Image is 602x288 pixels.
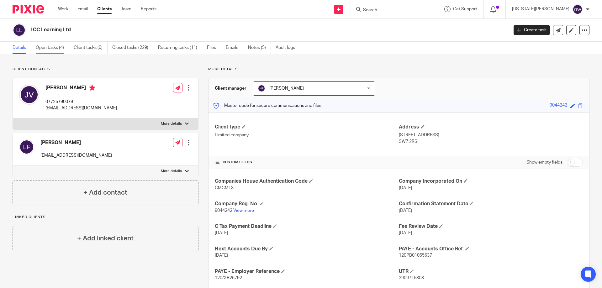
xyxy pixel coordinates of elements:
span: [DATE] [399,231,412,235]
img: svg%3E [573,4,583,14]
h4: [PERSON_NAME] [45,85,117,92]
h4: Address [399,124,583,130]
a: Emails [226,42,243,54]
h3: Client manager [215,85,246,92]
span: [DATE] [399,186,412,190]
p: Master code for secure communications and files [213,102,321,109]
a: Closed tasks (229) [112,42,153,54]
img: svg%3E [19,85,39,105]
h4: PAYE - Accounts Office Ref. [399,246,583,252]
p: [US_STATE][PERSON_NAME] [512,6,569,12]
span: [DATE] [399,208,412,213]
p: More details [161,169,182,174]
span: Get Support [453,7,477,11]
p: [STREET_ADDRESS] [399,132,583,138]
h4: + Add contact [83,188,127,197]
span: CMGML3 [215,186,234,190]
span: 120/XB26792 [215,276,242,280]
p: Linked clients [13,215,198,220]
span: 9044242 [215,208,232,213]
a: Notes (5) [248,42,271,54]
a: Clients [97,6,112,12]
h4: C Tax Payment Deadline [215,223,399,230]
p: [EMAIL_ADDRESS][DOMAIN_NAME] [45,105,117,111]
a: View more [233,208,254,213]
span: 2909715803 [399,276,424,280]
h4: Next Accounts Due By [215,246,399,252]
img: svg%3E [13,24,26,37]
a: Work [58,6,68,12]
a: Create task [514,25,550,35]
h4: Companies House Authentication Code [215,178,399,185]
p: More details [161,121,182,126]
i: Primary [89,85,95,91]
h4: PAYE - Employer Reference [215,268,399,275]
a: Team [121,6,131,12]
h4: Company Incorporated On [399,178,583,185]
a: Details [13,42,31,54]
a: Files [207,42,221,54]
p: SW7 2RS [399,139,583,145]
p: More details [208,67,589,72]
label: Show empty fields [526,159,562,165]
p: 07725790079 [45,99,117,105]
h2: LCC Learning Ltd [30,27,409,33]
a: Email [77,6,88,12]
img: svg%3E [258,85,265,92]
h4: UTR [399,268,583,275]
img: svg%3E [19,139,34,154]
h4: CUSTOM FIELDS [215,160,399,165]
h4: Fee Review Date [399,223,583,230]
span: [DATE] [215,253,228,258]
p: Client contacts [13,67,198,72]
div: 9044242 [550,102,567,109]
a: Reports [141,6,156,12]
p: Limited company [215,132,399,138]
span: [DATE] [215,231,228,235]
span: [PERSON_NAME] [269,86,304,91]
a: Client tasks (0) [74,42,108,54]
h4: [PERSON_NAME] [40,139,112,146]
input: Search [362,8,419,13]
h4: + Add linked client [77,233,134,243]
img: Pixie [13,5,44,13]
span: 120PB01055637 [399,253,432,258]
a: Open tasks (4) [36,42,69,54]
h4: Company Reg. No. [215,201,399,207]
a: Recurring tasks (11) [158,42,202,54]
p: [EMAIL_ADDRESS][DOMAIN_NAME] [40,152,112,159]
a: Audit logs [276,42,300,54]
h4: Client type [215,124,399,130]
h4: Confirmation Statement Date [399,201,583,207]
